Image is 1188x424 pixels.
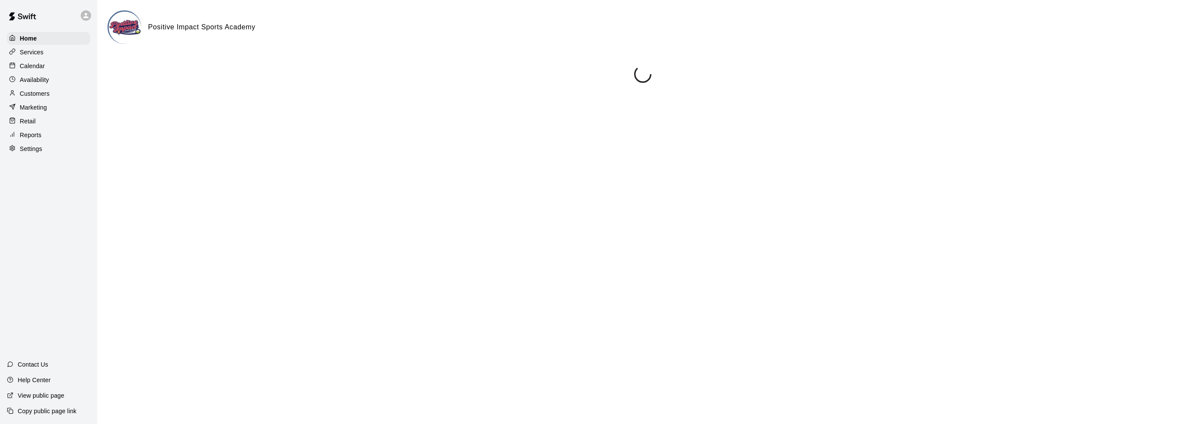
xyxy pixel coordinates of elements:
a: Settings [7,142,90,155]
p: Retail [20,117,36,126]
a: Marketing [7,101,90,114]
p: Calendar [20,62,45,70]
p: Customers [20,89,50,98]
p: Contact Us [18,360,48,369]
img: Positive Impact Sports Academy logo [109,12,141,44]
p: Availability [20,75,49,84]
a: Services [7,46,90,59]
a: Retail [7,115,90,128]
p: Marketing [20,103,47,112]
p: Services [20,48,44,57]
p: Home [20,34,37,43]
a: Availability [7,73,90,86]
p: Settings [20,144,42,153]
p: Reports [20,131,41,139]
h6: Positive Impact Sports Academy [148,22,256,33]
p: Help Center [18,376,51,384]
a: Home [7,32,90,45]
p: View public page [18,391,64,400]
a: Calendar [7,60,90,72]
p: Copy public page link [18,407,76,415]
a: Customers [7,87,90,100]
a: Reports [7,129,90,141]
